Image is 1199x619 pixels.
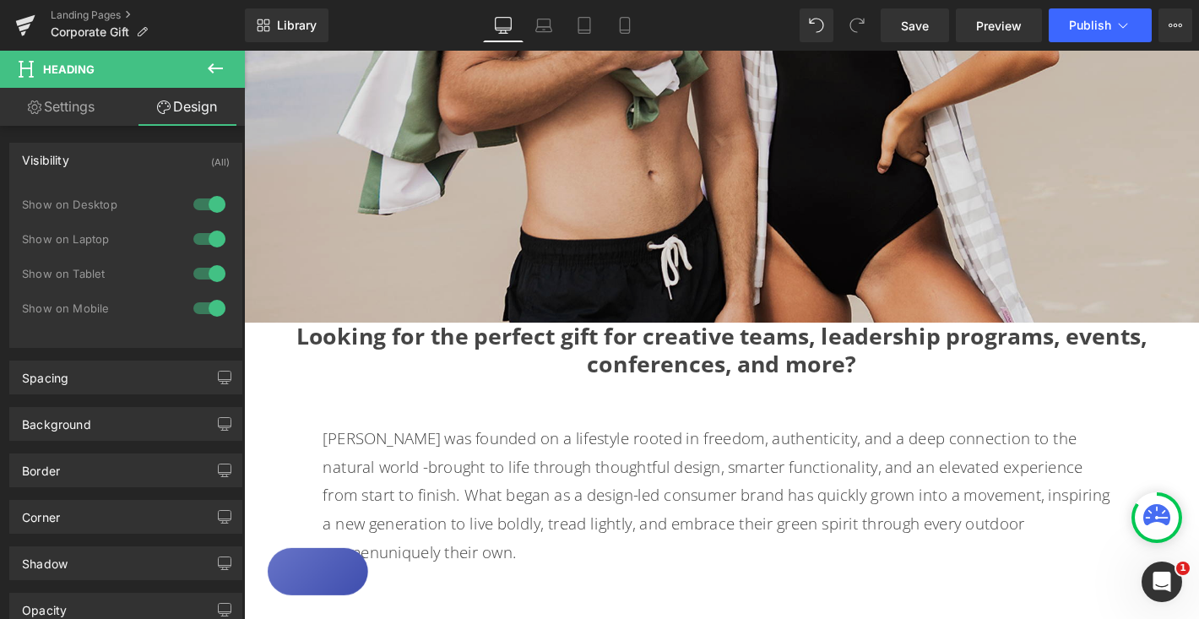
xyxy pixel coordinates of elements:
span: Save [901,17,929,35]
div: Show on Laptop [22,233,174,245]
span: Library [277,18,317,33]
div: Spacing [22,361,68,385]
span: Preview [976,17,1022,35]
a: Mobile [605,8,645,42]
p: [PERSON_NAME] was founded on a lifestyle rooted in freedom, authenticity, and a deep connection t... [84,400,937,552]
div: Opacity [22,594,67,617]
button: Redo [840,8,874,42]
button: Undo [800,8,833,42]
div: Visibility [22,144,69,167]
div: Border [22,454,60,478]
div: (All) [211,144,230,171]
span: Corporate Gift [51,25,129,39]
a: Preview [956,8,1042,42]
div: Corner [22,501,60,524]
a: Tablet [564,8,605,42]
a: New Library [245,8,328,42]
a: Desktop [483,8,524,42]
span: Publish [1069,19,1111,32]
span: Heading [43,62,95,76]
button: More [1158,8,1192,42]
a: Landing Pages [51,8,245,22]
div: Show on Tablet [22,268,174,280]
span: 1 [1176,562,1190,575]
a: Laptop [524,8,564,42]
a: Design [126,88,248,126]
iframe: Intercom live chat [1142,562,1182,602]
div: Shadow [22,547,68,571]
button: Rewards [25,532,133,583]
div: Show on Mobile [22,302,174,314]
div: Show on Desktop [22,198,174,210]
div: Background [22,408,91,432]
button: Publish [1049,8,1152,42]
